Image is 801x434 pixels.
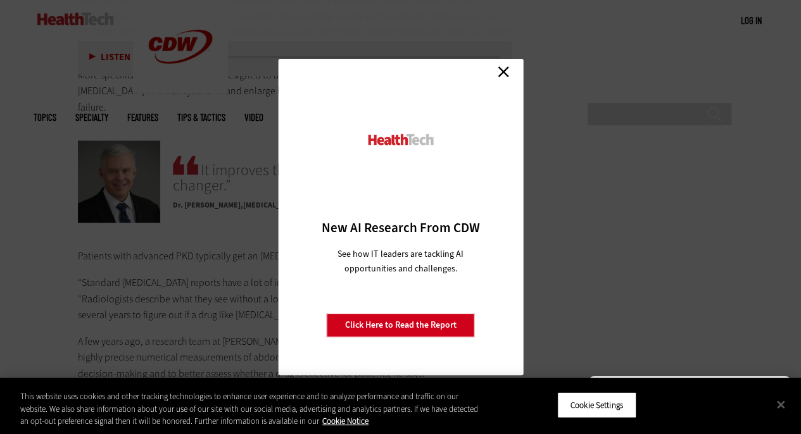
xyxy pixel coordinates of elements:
[327,313,475,337] a: Click Here to Read the Report
[767,390,795,418] button: Close
[494,62,513,81] a: Close
[322,416,369,426] a: More information about your privacy
[322,247,479,276] p: See how IT leaders are tackling AI opportunities and challenges.
[300,219,501,237] h3: New AI Research From CDW
[366,133,435,146] img: HealthTech_0.png
[557,392,636,418] button: Cookie Settings
[20,390,481,428] div: This website uses cookies and other tracking technologies to enhance user experience and to analy...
